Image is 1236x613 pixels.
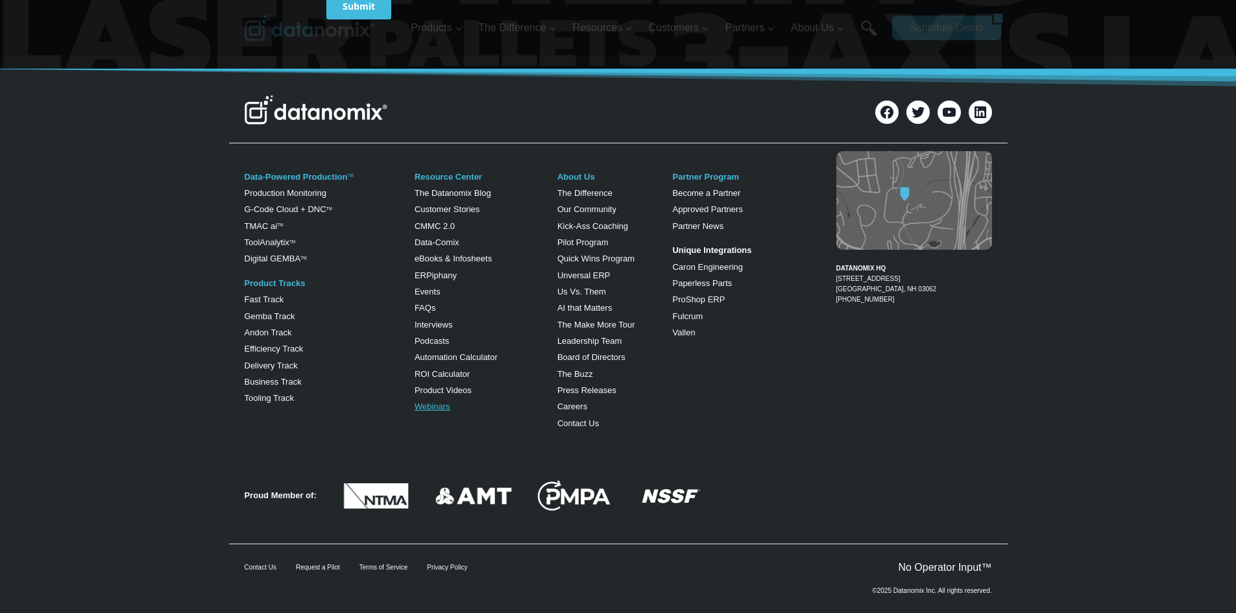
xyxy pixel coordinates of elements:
[292,1,333,12] span: Last Name
[415,270,457,280] a: ERPiphany
[245,221,284,231] a: TMAC aiTM
[557,303,612,313] a: AI that Matters
[557,352,625,362] a: Board of Directors
[245,237,289,247] a: ToolAnalytix
[672,204,742,214] a: Approved Partners
[672,328,695,337] a: Vallen
[415,352,498,362] a: Automation Calculator
[176,289,219,298] a: Privacy Policy
[557,204,616,214] a: Our Community
[292,54,350,66] span: Phone number
[245,393,295,403] a: Tooling Track
[415,221,455,231] a: CMMC 2.0
[557,336,622,346] a: Leadership Team
[836,265,886,272] strong: DATANOMIX HQ
[836,275,937,293] a: [STREET_ADDRESS][GEOGRAPHIC_DATA], NH 03062
[557,270,611,280] a: Unversal ERP
[557,320,635,330] a: The Make More Tour
[427,564,467,571] a: Privacy Policy
[415,369,470,379] a: ROI Calculator
[347,173,353,178] a: TM
[245,254,307,263] a: Digital GEMBATM
[898,562,991,573] a: No Operator Input™
[245,172,348,182] a: Data-Powered Production
[836,151,992,249] img: Datanomix map image
[557,221,628,231] a: Kick-Ass Coaching
[415,385,472,395] a: Product Videos
[277,222,283,227] sup: TM
[557,188,612,198] a: The Difference
[245,188,326,198] a: Production Monitoring
[415,204,479,214] a: Customer Stories
[296,564,340,571] a: Request a Pilot
[145,289,165,298] a: Terms
[672,278,732,288] a: Paperless Parts
[557,402,587,411] a: Careers
[415,303,436,313] a: FAQs
[415,402,450,411] a: Webinars
[557,287,606,296] a: Us Vs. Them
[245,564,276,571] a: Contact Us
[672,188,740,198] a: Become a Partner
[672,172,739,182] a: Partner Program
[557,172,595,182] a: About Us
[245,377,302,387] a: Business Track
[359,564,407,571] a: Terms of Service
[415,320,453,330] a: Interviews
[245,490,317,500] strong: Proud Member of:
[557,369,593,379] a: The Buzz
[836,253,992,305] figcaption: [PHONE_NUMBER]
[326,206,332,211] sup: TM
[245,95,387,124] img: Datanomix Logo
[672,311,703,321] a: Fulcrum
[415,188,491,198] a: The Datanomix Blog
[415,237,459,247] a: Data-Comix
[672,221,723,231] a: Partner News
[245,328,292,337] a: Andon Track
[292,160,342,172] span: State/Region
[245,204,332,214] a: G-Code Cloud + DNCTM
[557,418,599,428] a: Contact Us
[245,278,306,288] a: Product Tracks
[245,361,298,370] a: Delivery Track
[672,294,725,304] a: ProShop ERP
[557,385,616,395] a: Press Releases
[672,262,742,272] a: Caron Engineering
[289,239,295,244] a: TM
[245,311,295,321] a: Gemba Track
[245,344,304,354] a: Efficiency Track
[245,294,284,304] a: Fast Track
[415,172,482,182] a: Resource Center
[415,287,441,296] a: Events
[415,336,449,346] a: Podcasts
[557,237,609,247] a: Pilot Program
[672,245,751,255] strong: Unique Integrations
[872,588,991,594] p: ©2025 Datanomix Inc. All rights reserved.
[300,256,306,260] sup: TM
[415,254,492,263] a: eBooks & Infosheets
[557,254,635,263] a: Quick Wins Program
